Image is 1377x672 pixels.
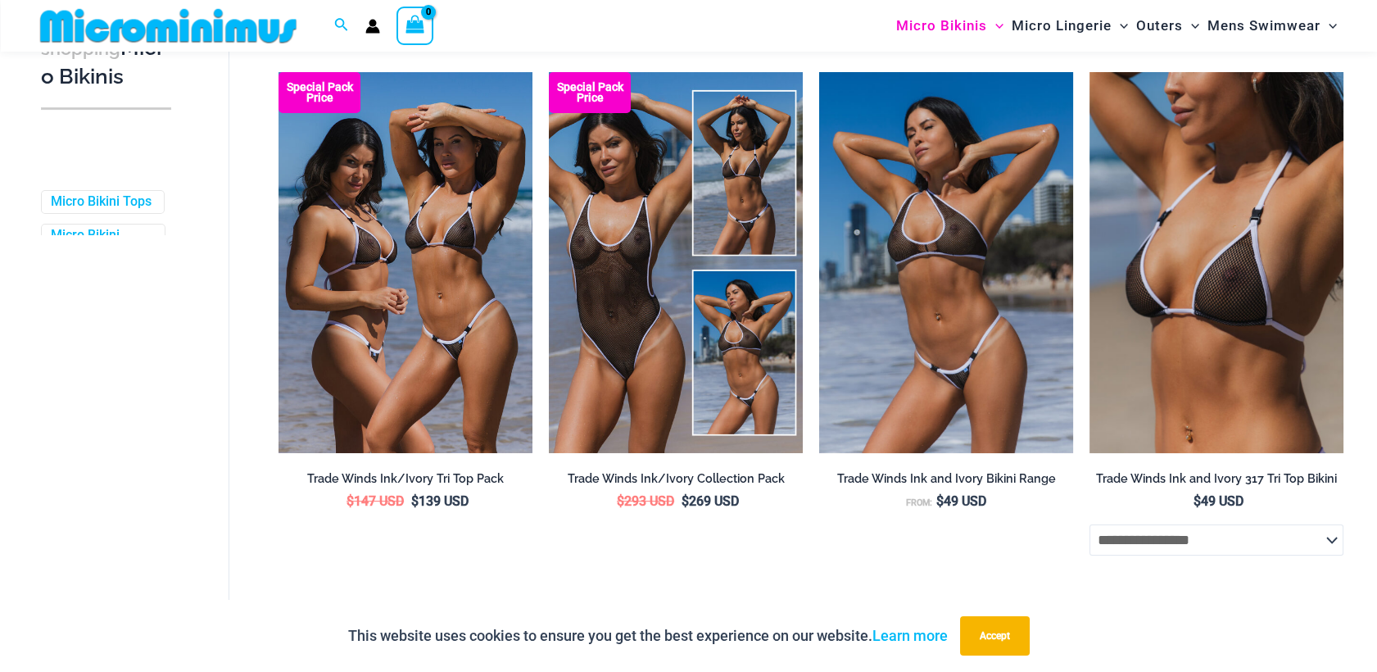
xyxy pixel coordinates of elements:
[1183,5,1199,47] span: Menu Toggle
[960,616,1030,656] button: Accept
[347,493,404,509] bdi: 147 USD
[1132,5,1203,47] a: OutersMenu ToggleMenu Toggle
[819,471,1073,493] a: Trade Winds Ink and Ivory Bikini Range
[617,493,624,509] span: $
[1194,493,1201,509] span: $
[334,16,349,36] a: Search icon link
[549,471,803,493] a: Trade Winds Ink/Ivory Collection Pack
[1320,5,1337,47] span: Menu Toggle
[936,493,944,509] span: $
[279,82,360,103] b: Special Pack Price
[1089,72,1343,453] a: Tradewinds Ink and Ivory 317 Tri Top 01Tradewinds Ink and Ivory 317 Tri Top 453 Micro 06Tradewind...
[682,493,689,509] span: $
[347,493,354,509] span: $
[1012,5,1112,47] span: Micro Lingerie
[896,5,987,47] span: Micro Bikinis
[906,497,932,508] span: From:
[51,227,152,261] a: Micro Bikini Bottoms
[1089,471,1343,493] a: Trade Winds Ink and Ivory 317 Tri Top Bikini
[1089,72,1343,453] img: Tradewinds Ink and Ivory 317 Tri Top 01
[396,7,434,44] a: View Shopping Cart, empty
[1008,5,1132,47] a: Micro LingerieMenu ToggleMenu Toggle
[549,72,803,453] a: Collection Pack Collection Pack b (1)Collection Pack b (1)
[279,471,532,487] h2: Trade Winds Ink/Ivory Tri Top Pack
[819,471,1073,487] h2: Trade Winds Ink and Ivory Bikini Range
[936,493,986,509] bdi: 49 USD
[279,72,532,453] img: Top Bum Pack
[411,493,419,509] span: $
[682,493,739,509] bdi: 269 USD
[279,72,532,453] a: Top Bum Pack Top Bum Pack bTop Bum Pack b
[819,72,1073,453] img: Tradewinds Ink and Ivory 384 Halter 453 Micro 02
[1207,5,1320,47] span: Mens Swimwear
[892,5,1008,47] a: Micro BikinisMenu ToggleMenu Toggle
[1203,5,1341,47] a: Mens SwimwearMenu ToggleMenu Toggle
[1194,493,1243,509] bdi: 49 USD
[41,39,120,59] span: shopping
[279,471,532,493] a: Trade Winds Ink/Ivory Tri Top Pack
[411,493,469,509] bdi: 139 USD
[1112,5,1128,47] span: Menu Toggle
[819,72,1073,453] a: Tradewinds Ink and Ivory 384 Halter 453 Micro 02Tradewinds Ink and Ivory 384 Halter 453 Micro 01T...
[549,82,631,103] b: Special Pack Price
[348,624,948,648] p: This website uses cookies to ensure you get the best experience on our website.
[872,627,948,644] a: Learn more
[549,72,803,453] img: Collection Pack
[987,5,1003,47] span: Menu Toggle
[365,19,380,34] a: Account icon link
[34,7,303,44] img: MM SHOP LOGO FLAT
[51,193,152,211] a: Micro Bikini Tops
[617,493,674,509] bdi: 293 USD
[890,2,1344,49] nav: Site Navigation
[549,471,803,487] h2: Trade Winds Ink/Ivory Collection Pack
[1089,471,1343,487] h2: Trade Winds Ink and Ivory 317 Tri Top Bikini
[41,34,171,91] h3: Micro Bikinis
[1136,5,1183,47] span: Outers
